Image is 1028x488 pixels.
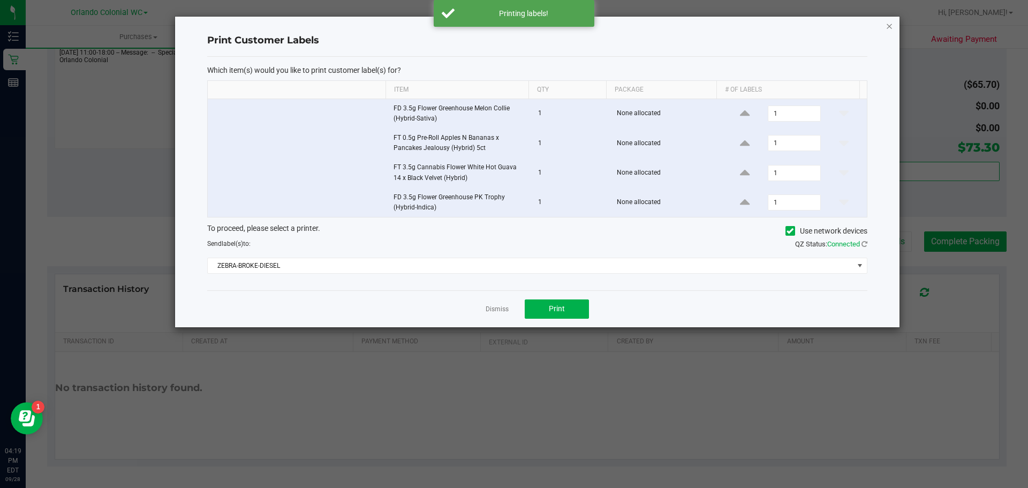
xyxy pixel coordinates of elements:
span: Send to: [207,240,251,247]
th: Package [606,81,716,99]
div: To proceed, please select a printer. [199,223,875,239]
button: Print [525,299,589,319]
div: Printing labels! [460,8,586,19]
td: 1 [532,129,610,158]
td: FD 3.5g Flower Greenhouse PK Trophy (Hybrid-Indica) [387,188,532,217]
th: Item [385,81,528,99]
td: 1 [532,99,610,129]
span: Connected [827,240,860,248]
td: None allocated [610,158,722,187]
label: Use network devices [785,226,867,237]
span: Print [549,304,565,313]
iframe: Resource center [11,402,43,434]
span: QZ Status: [795,240,867,248]
a: Dismiss [486,305,509,314]
th: # of labels [716,81,859,99]
td: None allocated [610,188,722,217]
td: FD 3.5g Flower Greenhouse Melon Collie (Hybrid-Sativa) [387,99,532,129]
td: 1 [532,158,610,187]
td: None allocated [610,99,722,129]
span: ZEBRA-BROKE-DIESEL [208,258,853,273]
th: Qty [528,81,606,99]
iframe: Resource center unread badge [32,401,44,414]
p: Which item(s) would you like to print customer label(s) for? [207,65,867,75]
h4: Print Customer Labels [207,34,867,48]
td: 1 [532,188,610,217]
span: label(s) [222,240,243,247]
td: FT 0.5g Pre-Roll Apples N Bananas x Pancakes Jealousy (Hybrid) 5ct [387,129,532,158]
td: None allocated [610,129,722,158]
td: FT 3.5g Cannabis Flower White Hot Guava 14 x Black Velvet (Hybrid) [387,158,532,187]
